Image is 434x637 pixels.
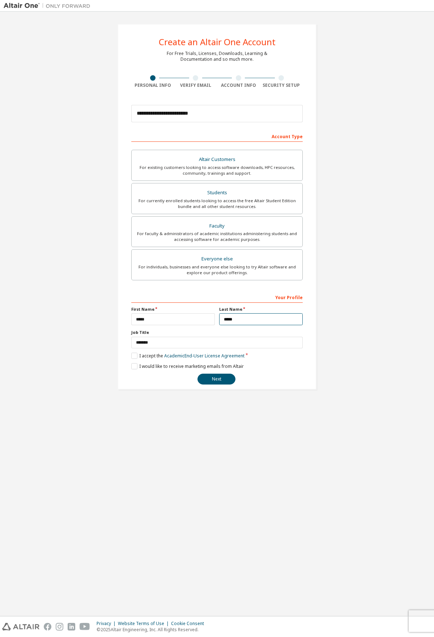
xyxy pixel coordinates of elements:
[136,264,298,276] div: For individuals, businesses and everyone else looking to try Altair software and explore our prod...
[97,621,118,627] div: Privacy
[131,353,244,359] label: I accept the
[118,621,171,627] div: Website Terms of Use
[164,353,244,359] a: Academic End-User License Agreement
[136,254,298,264] div: Everyone else
[174,82,217,88] div: Verify Email
[159,38,276,46] div: Create an Altair One Account
[4,2,94,9] img: Altair One
[217,82,260,88] div: Account Info
[219,306,303,312] label: Last Name
[56,623,63,630] img: instagram.svg
[44,623,51,630] img: facebook.svg
[131,363,244,369] label: I would like to receive marketing emails from Altair
[68,623,75,630] img: linkedin.svg
[131,306,215,312] label: First Name
[197,374,235,385] button: Next
[131,130,303,142] div: Account Type
[2,623,39,630] img: altair_logo.svg
[136,154,298,165] div: Altair Customers
[80,623,90,630] img: youtube.svg
[136,221,298,231] div: Faculty
[131,291,303,303] div: Your Profile
[167,51,267,62] div: For Free Trials, Licenses, Downloads, Learning & Documentation and so much more.
[131,82,174,88] div: Personal Info
[136,231,298,242] div: For faculty & administrators of academic institutions administering students and accessing softwa...
[260,82,303,88] div: Security Setup
[136,165,298,176] div: For existing customers looking to access software downloads, HPC resources, community, trainings ...
[136,198,298,209] div: For currently enrolled students looking to access the free Altair Student Edition bundle and all ...
[136,188,298,198] div: Students
[97,627,208,633] p: © 2025 Altair Engineering, Inc. All Rights Reserved.
[171,621,208,627] div: Cookie Consent
[131,330,303,335] label: Job Title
